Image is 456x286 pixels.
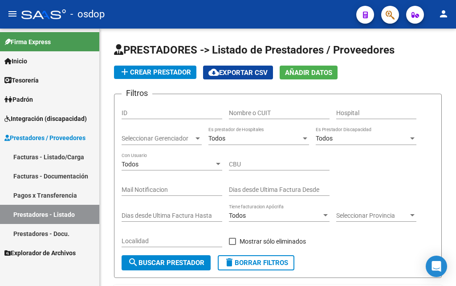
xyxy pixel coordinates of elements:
[122,255,211,270] button: Buscar Prestador
[4,248,76,258] span: Explorador de Archivos
[280,66,338,79] button: Añadir Datos
[4,56,27,66] span: Inicio
[208,69,268,77] span: Exportar CSV
[70,4,105,24] span: - osdop
[240,236,306,247] span: Mostrar sólo eliminados
[4,75,39,85] span: Tesorería
[4,37,51,47] span: Firma Express
[316,135,333,142] span: Todos
[426,256,447,277] div: Open Intercom Messenger
[229,212,246,219] span: Todos
[336,212,408,220] span: Seleccionar Provincia
[119,68,191,76] span: Crear Prestador
[203,66,273,79] button: Exportar CSV
[208,67,219,78] mat-icon: cloud_download
[4,95,33,104] span: Padrón
[224,259,288,267] span: Borrar Filtros
[122,161,138,168] span: Todos
[224,257,235,268] mat-icon: delete
[122,135,194,142] span: Seleccionar Gerenciador
[119,66,130,77] mat-icon: add
[4,114,87,124] span: Integración (discapacidad)
[122,87,152,99] h3: Filtros
[285,69,332,77] span: Añadir Datos
[4,133,85,143] span: Prestadores / Proveedores
[128,259,204,267] span: Buscar Prestador
[128,257,138,268] mat-icon: search
[7,8,18,19] mat-icon: menu
[114,44,395,56] span: PRESTADORES -> Listado de Prestadores / Proveedores
[208,135,225,142] span: Todos
[114,66,196,79] button: Crear Prestador
[438,8,449,19] mat-icon: person
[218,255,294,270] button: Borrar Filtros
